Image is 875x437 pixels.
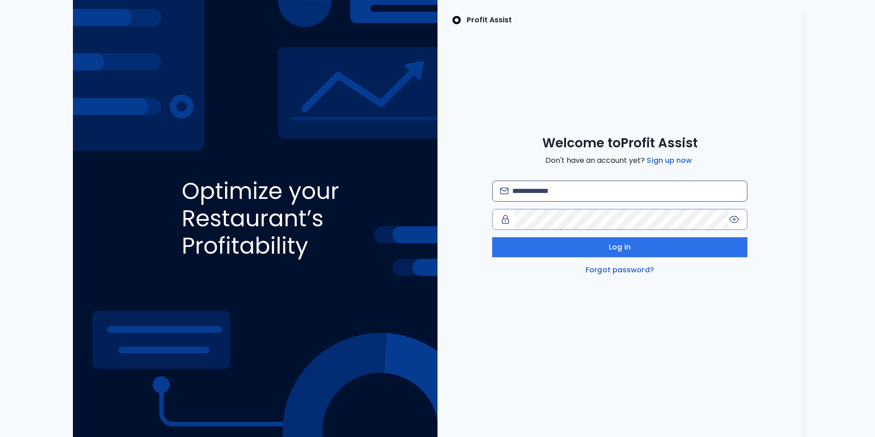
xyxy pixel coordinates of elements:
[500,187,509,194] img: email
[645,155,694,166] a: Sign up now
[542,135,698,151] span: Welcome to Profit Assist
[492,237,747,257] button: Log in
[467,15,512,26] p: Profit Assist
[546,155,694,166] span: Don't have an account yet?
[584,265,656,276] a: Forgot password?
[609,242,631,253] span: Log in
[452,15,461,26] img: SpotOn Logo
